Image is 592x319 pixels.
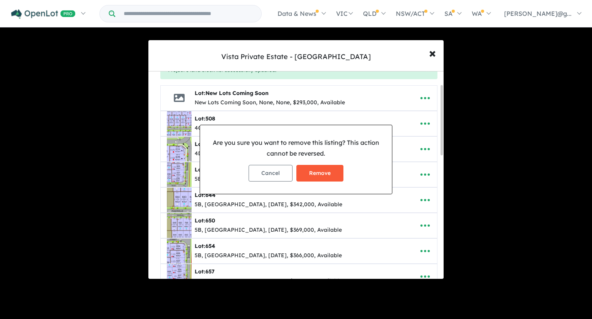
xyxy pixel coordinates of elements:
button: Cancel [249,165,293,182]
img: Openlot PRO Logo White [11,9,76,19]
button: Remove [296,165,343,182]
input: Try estate name, suburb, builder or developer [117,5,260,22]
span: [PERSON_NAME]@g... [504,10,572,17]
p: Are you sure you want to remove this listing? This action cannot be reversed. [206,137,386,158]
